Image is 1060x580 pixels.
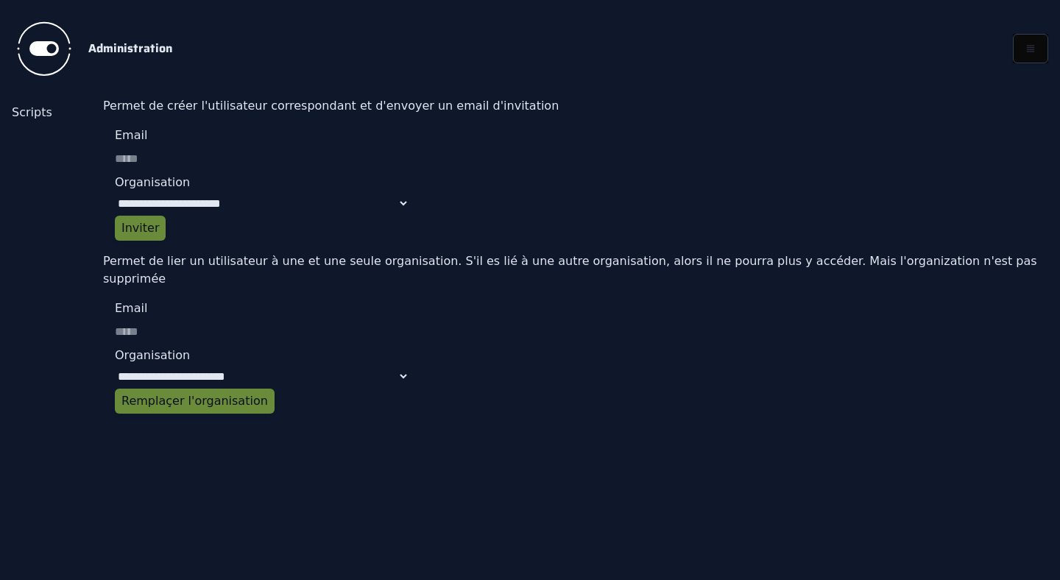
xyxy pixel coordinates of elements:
p: Permet de lier un utilisateur à une et une seule organisation. S'il es lié à une autre organisati... [103,252,1060,288]
label: Organisation [115,174,409,191]
button: Inviter [115,216,166,241]
div: Inviter [121,219,159,237]
p: Permet de créer l'utilisateur correspondant et d'envoyer un email d'invitation [103,97,1060,115]
label: Organisation [115,347,409,364]
a: Scripts [12,104,91,121]
button: Remplaçer l'organisation [115,389,275,414]
h2: Administration [88,40,989,57]
label: Email [115,300,409,317]
div: Remplaçer l'organisation [121,392,268,410]
label: Email [115,127,409,144]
